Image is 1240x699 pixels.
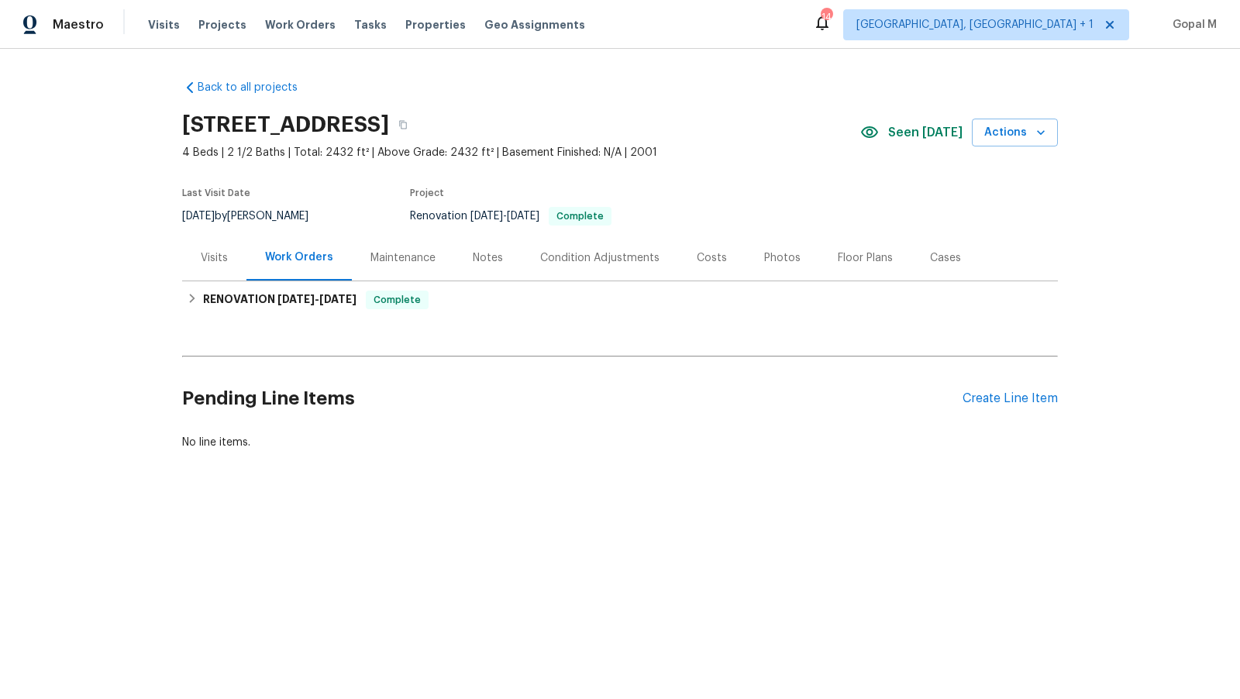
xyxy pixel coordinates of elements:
h2: Pending Line Items [182,363,963,435]
span: [DATE] [182,211,215,222]
div: Notes [473,250,503,266]
span: Renovation [410,211,611,222]
span: Seen [DATE] [888,125,963,140]
span: Visits [148,17,180,33]
div: Maintenance [370,250,436,266]
span: [DATE] [470,211,503,222]
span: - [277,294,356,305]
div: RENOVATION [DATE]-[DATE]Complete [182,281,1058,319]
span: [DATE] [507,211,539,222]
div: Photos [764,250,801,266]
div: Floor Plans [838,250,893,266]
a: Back to all projects [182,80,331,95]
h6: RENOVATION [203,291,356,309]
span: Gopal M [1166,17,1217,33]
span: Complete [550,212,610,221]
span: Maestro [53,17,104,33]
span: Geo Assignments [484,17,585,33]
div: Visits [201,250,228,266]
span: Work Orders [265,17,336,33]
div: No line items. [182,435,1058,450]
div: Condition Adjustments [540,250,660,266]
button: Actions [972,119,1058,147]
span: Complete [367,292,427,308]
span: Last Visit Date [182,188,250,198]
span: [GEOGRAPHIC_DATA], [GEOGRAPHIC_DATA] + 1 [856,17,1094,33]
span: [DATE] [277,294,315,305]
span: Properties [405,17,466,33]
span: Project [410,188,444,198]
span: Actions [984,123,1045,143]
span: Tasks [354,19,387,30]
div: 14 [821,9,832,25]
button: Copy Address [389,111,417,139]
h2: [STREET_ADDRESS] [182,117,389,133]
div: Cases [930,250,961,266]
span: - [470,211,539,222]
span: 4 Beds | 2 1/2 Baths | Total: 2432 ft² | Above Grade: 2432 ft² | Basement Finished: N/A | 2001 [182,145,860,160]
span: [DATE] [319,294,356,305]
div: Costs [697,250,727,266]
div: Create Line Item [963,391,1058,406]
div: by [PERSON_NAME] [182,207,327,226]
div: Work Orders [265,250,333,265]
span: Projects [198,17,246,33]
